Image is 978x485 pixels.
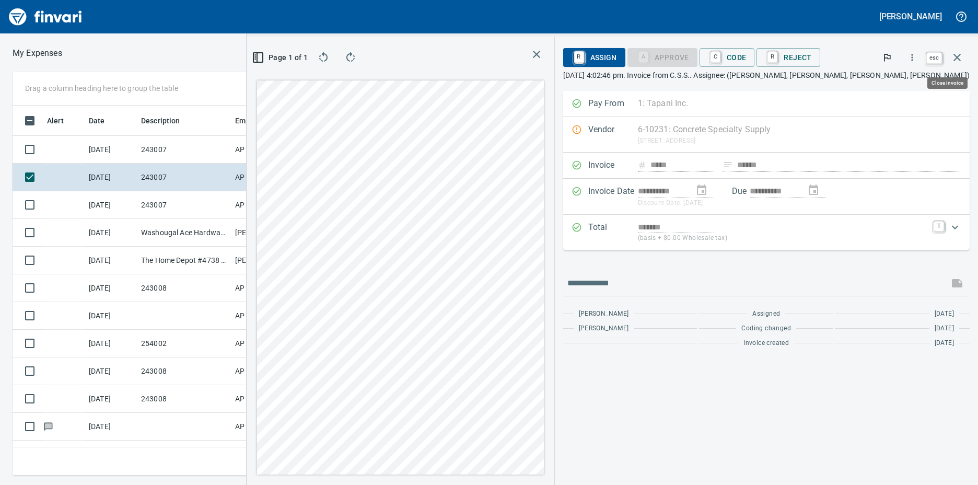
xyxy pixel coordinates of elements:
[141,114,194,127] span: Description
[85,330,137,357] td: [DATE]
[47,114,77,127] span: Alert
[141,114,180,127] span: Description
[255,48,307,67] button: Page 1 of 1
[563,70,970,80] p: [DATE] 4:02:46 pm. Invoice from C.S.S.. Assignee: ([PERSON_NAME], [PERSON_NAME], [PERSON_NAME], [...
[574,51,584,63] a: R
[137,191,231,219] td: 243007
[13,47,62,60] nav: breadcrumb
[85,136,137,164] td: [DATE]
[85,219,137,247] td: [DATE]
[743,338,789,349] span: Invoice created
[231,302,309,330] td: AP Invoices
[752,309,780,319] span: Assigned
[711,51,720,63] a: C
[85,413,137,441] td: [DATE]
[231,385,309,413] td: AP Invoices
[934,221,944,232] a: T
[563,215,970,250] div: Expand
[137,274,231,302] td: 243008
[579,309,629,319] span: [PERSON_NAME]
[765,49,811,66] span: Reject
[877,8,945,25] button: [PERSON_NAME]
[926,52,942,64] a: esc
[700,48,755,67] button: CCode
[231,164,309,191] td: AP Invoices
[935,338,954,349] span: [DATE]
[85,385,137,413] td: [DATE]
[13,47,62,60] p: My Expenses
[89,114,105,127] span: Date
[756,48,820,67] button: RReject
[579,324,629,334] span: [PERSON_NAME]
[85,274,137,302] td: [DATE]
[85,302,137,330] td: [DATE]
[231,136,309,164] td: AP Invoices
[638,233,928,244] p: (basis + $0.00 Wholesale tax)
[935,324,954,334] span: [DATE]
[137,219,231,247] td: Washougal Ace Hardware Washougal [GEOGRAPHIC_DATA]
[627,52,697,61] div: Coding Required
[741,324,791,334] span: Coding changed
[231,413,309,441] td: AP Invoices
[6,4,85,29] img: Finvari
[231,219,309,247] td: [PERSON_NAME]
[85,164,137,191] td: [DATE]
[47,114,64,127] span: Alert
[572,49,617,66] span: Assign
[767,51,777,63] a: R
[85,247,137,274] td: [DATE]
[235,114,282,127] span: Employee
[231,274,309,302] td: AP Invoices
[563,48,625,67] button: RAssign
[259,51,302,64] span: Page 1 of 1
[89,114,119,127] span: Date
[137,136,231,164] td: 243007
[25,83,178,94] p: Drag a column heading here to group the table
[708,49,747,66] span: Code
[235,114,269,127] span: Employee
[85,357,137,385] td: [DATE]
[879,11,942,22] h5: [PERSON_NAME]
[43,423,54,430] span: Has messages
[231,357,309,385] td: AP Invoices
[137,164,231,191] td: 243007
[945,271,970,296] span: This records your message into the invoice and notifies anyone mentioned
[231,191,309,219] td: AP Invoices
[137,385,231,413] td: 243008
[137,330,231,357] td: 254002
[935,309,954,319] span: [DATE]
[231,247,309,274] td: [PERSON_NAME]
[137,247,231,274] td: The Home Depot #4738 [GEOGRAPHIC_DATA] [GEOGRAPHIC_DATA]
[231,330,309,357] td: AP Invoices
[85,191,137,219] td: [DATE]
[588,221,638,244] p: Total
[137,357,231,385] td: 243008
